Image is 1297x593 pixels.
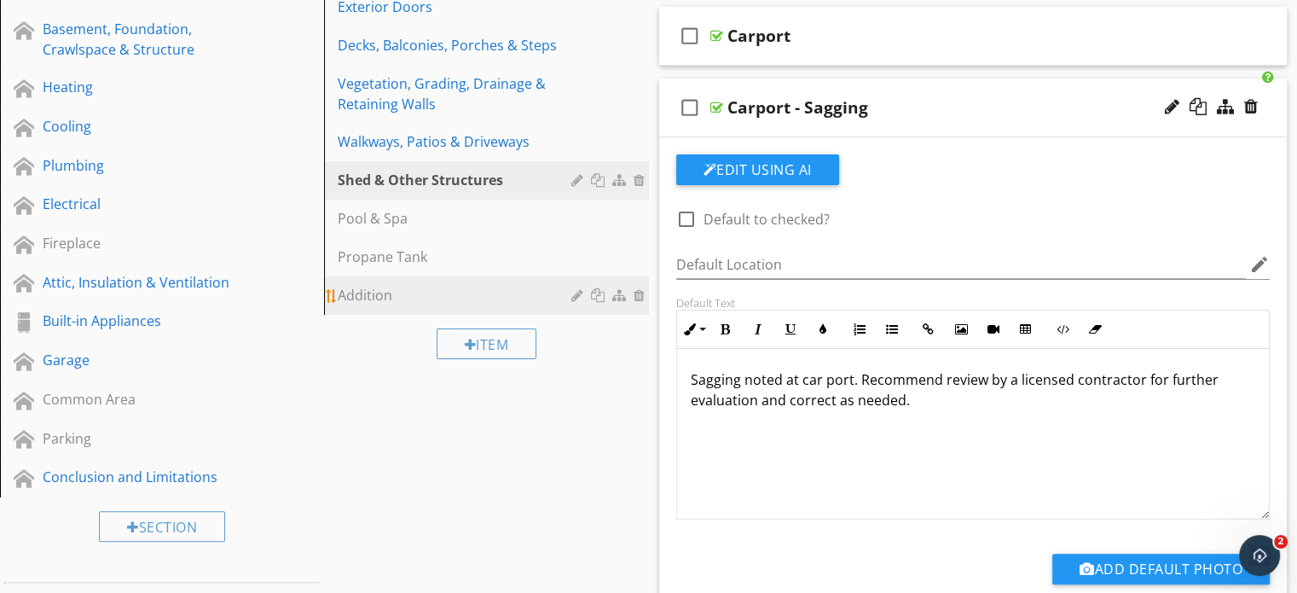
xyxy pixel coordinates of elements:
i: check_box_outline_blank [676,87,704,128]
button: Add Default Photo [1052,554,1270,584]
button: Ordered List [843,313,876,346]
div: Heating [43,77,243,97]
button: Clear Formatting [1079,313,1111,346]
i: edit [1249,254,1270,275]
div: Propane Tank [338,247,576,267]
div: Built-in Appliances [43,311,243,331]
div: Attic, Insulation & Ventilation [43,272,243,293]
button: Colors [807,313,839,346]
iframe: Intercom live chat [1239,535,1280,576]
div: Electrical [43,194,243,214]
input: Default Location [676,251,1247,279]
button: Edit Using AI [676,154,839,185]
button: Unordered List [876,313,908,346]
div: Addition [338,285,576,305]
span: 2 [1274,535,1288,549]
div: Item [437,328,537,359]
div: Cooling [43,116,243,137]
button: Bold (Ctrl+B) [709,313,742,346]
button: Underline (Ctrl+U) [774,313,807,346]
button: Code View [1046,313,1079,346]
button: Inline Style [677,313,709,346]
div: Default Text [676,296,1271,310]
div: Fireplace [43,233,243,253]
div: Pool & Spa [338,208,576,229]
button: Italic (Ctrl+I) [742,313,774,346]
button: Insert Video [977,313,1010,346]
div: Common Area [43,389,243,410]
div: Plumbing [43,155,243,176]
p: Sagging noted at car port. Recommend review by a licensed contractor for further evaluation and c... [691,369,1256,410]
button: Insert Image (Ctrl+P) [945,313,977,346]
div: Carport - Sagging [727,97,868,118]
div: Basement, Foundation, Crawlspace & Structure [43,19,243,60]
div: Section [99,511,225,542]
div: Garage [43,350,243,370]
div: Parking [43,428,243,449]
button: Insert Link (Ctrl+K) [912,313,945,346]
div: Carport [727,26,790,46]
i: check_box_outline_blank [676,15,704,56]
div: Vegetation, Grading, Drainage & Retaining Walls [338,73,576,114]
button: Insert Table [1010,313,1042,346]
label: Default to checked? [704,211,830,228]
div: Walkways, Patios & Driveways [338,131,576,152]
div: Decks, Balconies, Porches & Steps [338,35,576,55]
div: Conclusion and Limitations [43,467,243,487]
div: Shed & Other Structures [338,170,576,190]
